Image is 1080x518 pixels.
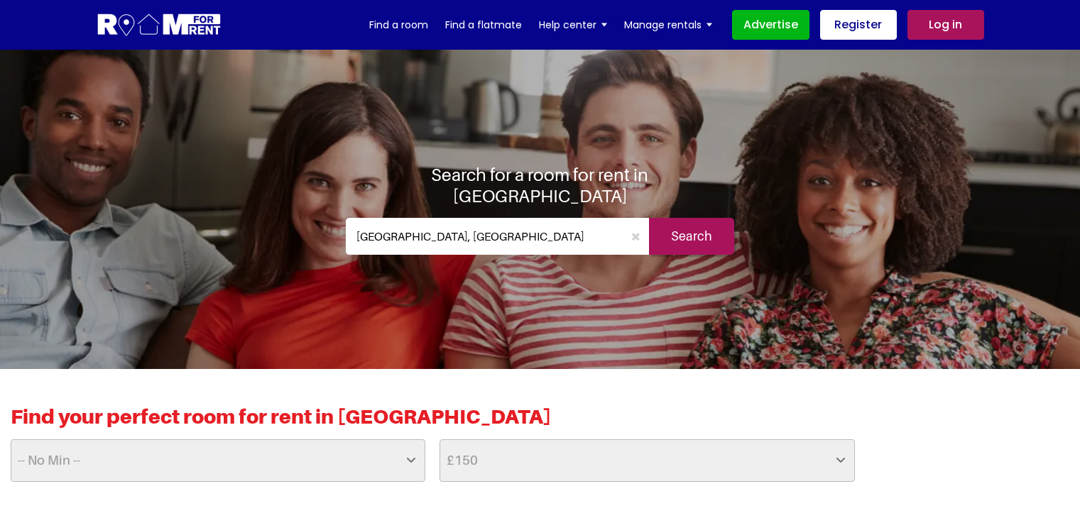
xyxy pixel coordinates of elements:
[346,164,735,206] h1: Search for a room for rent in [GEOGRAPHIC_DATA]
[11,404,1069,439] h2: Find your perfect room for rent in [GEOGRAPHIC_DATA]
[649,218,734,255] input: Search
[907,10,984,40] a: Log in
[369,14,428,35] a: Find a room
[346,218,623,255] input: Where do you want to live. Search by town or postcode
[97,12,222,38] img: Logo for Room for Rent, featuring a welcoming design with a house icon and modern typography
[445,14,522,35] a: Find a flatmate
[820,10,897,40] a: Register
[539,14,607,35] a: Help center
[624,14,712,35] a: Manage rentals
[732,10,809,40] a: Advertise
